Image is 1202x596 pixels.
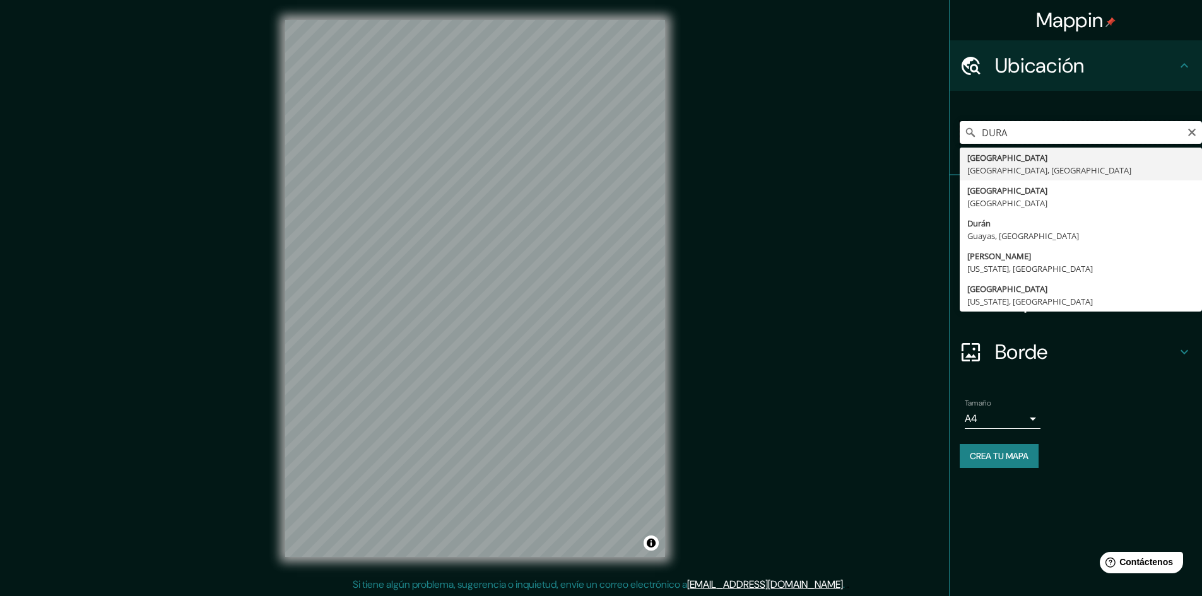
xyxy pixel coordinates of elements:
button: Crea tu mapa [960,444,1039,468]
font: Crea tu mapa [970,450,1028,462]
canvas: Mapa [285,20,665,557]
font: Tamaño [965,398,991,408]
font: Si tiene algún problema, sugerencia o inquietud, envíe un correo electrónico a [353,578,687,591]
a: [EMAIL_ADDRESS][DOMAIN_NAME] [687,578,843,591]
button: Activar o desactivar atribución [644,535,659,551]
input: Elige tu ciudad o zona [960,121,1202,144]
div: Disposición [950,276,1202,327]
font: Mappin [1036,7,1104,33]
img: pin-icon.png [1105,17,1116,27]
font: [GEOGRAPHIC_DATA] [967,283,1047,295]
div: A4 [965,409,1040,429]
font: [GEOGRAPHIC_DATA], [GEOGRAPHIC_DATA] [967,165,1131,176]
font: . [847,577,849,591]
div: Patas [950,175,1202,226]
div: Ubicación [950,40,1202,91]
font: A4 [965,412,977,425]
font: [US_STATE], [GEOGRAPHIC_DATA] [967,296,1093,307]
font: . [845,577,847,591]
font: Durán [967,218,991,229]
font: Borde [995,339,1048,365]
font: [PERSON_NAME] [967,250,1031,262]
font: [GEOGRAPHIC_DATA] [967,152,1047,163]
font: Guayas, [GEOGRAPHIC_DATA] [967,230,1079,242]
button: Claro [1187,126,1197,137]
font: Ubicación [995,52,1085,79]
div: Borde [950,327,1202,377]
font: [GEOGRAPHIC_DATA] [967,197,1047,209]
font: . [843,578,845,591]
iframe: Lanzador de widgets de ayuda [1090,547,1188,582]
div: Estilo [950,226,1202,276]
font: [US_STATE], [GEOGRAPHIC_DATA] [967,263,1093,274]
font: [GEOGRAPHIC_DATA] [967,185,1047,196]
